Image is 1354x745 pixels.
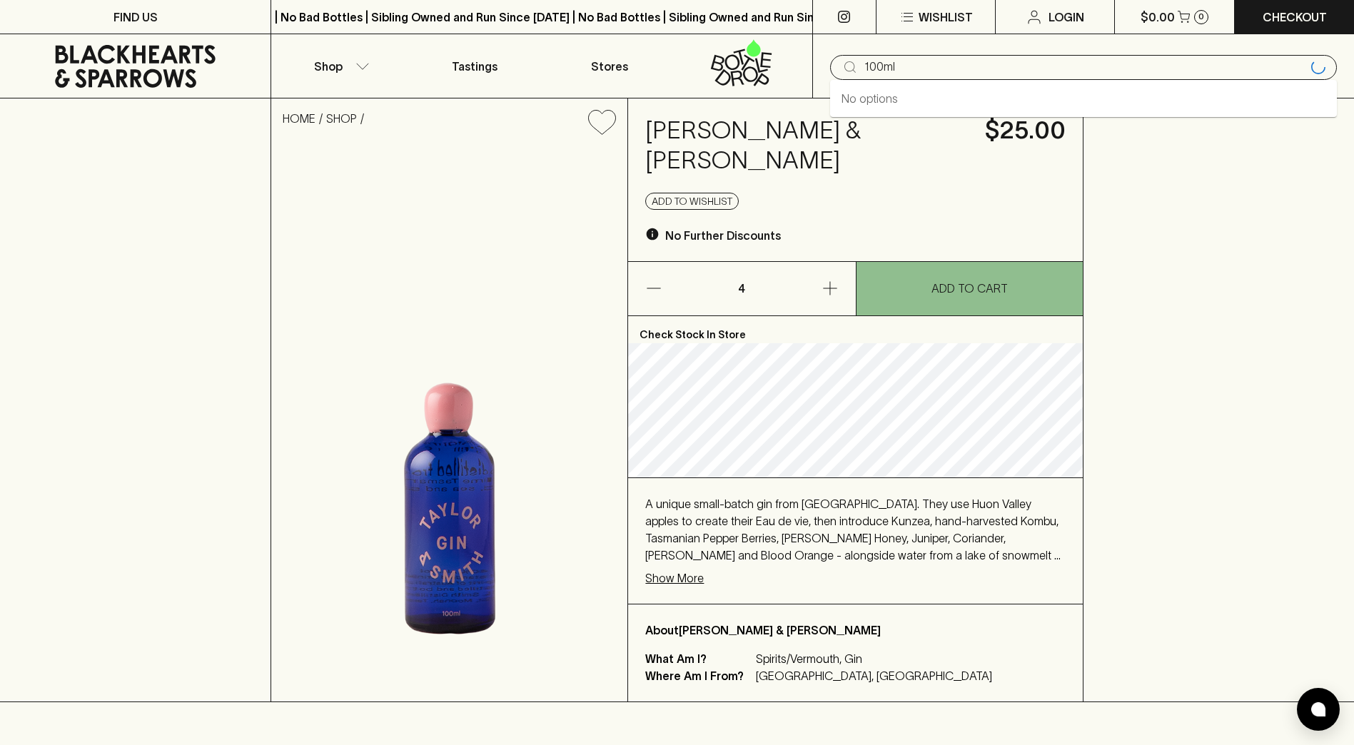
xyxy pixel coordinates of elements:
p: Shop [314,58,343,75]
p: Where Am I From? [645,667,752,684]
p: What Am I? [645,650,752,667]
button: Add to wishlist [582,104,622,141]
p: [GEOGRAPHIC_DATA], [GEOGRAPHIC_DATA] [756,667,992,684]
img: 18806.png [271,146,627,701]
h4: $25.00 [985,116,1066,146]
p: No Further Discounts [665,227,781,244]
p: Login [1049,9,1084,26]
a: SHOP [326,112,357,125]
a: HOME [283,112,315,125]
img: bubble-icon [1311,702,1325,716]
p: $0.00 [1141,9,1175,26]
p: Wishlist [919,9,973,26]
a: Stores [542,34,677,98]
a: Tastings [407,34,542,98]
p: Stores [591,58,628,75]
button: ADD TO CART [857,262,1083,315]
p: About [PERSON_NAME] & [PERSON_NAME] [645,622,1065,639]
p: Spirits/Vermouth, Gin [756,650,992,667]
span: A unique small-batch gin from [GEOGRAPHIC_DATA]. They use Huon Valley apples to create their Eau ... [645,497,1064,613]
p: 0 [1198,13,1204,21]
button: Shop [271,34,406,98]
h4: [PERSON_NAME] & [PERSON_NAME] [645,116,967,176]
button: Add to wishlist [645,193,739,210]
p: FIND US [113,9,158,26]
p: Checkout [1263,9,1327,26]
p: Tastings [452,58,497,75]
p: ADD TO CART [931,280,1008,297]
input: Try "Pinot noir" [864,56,1305,78]
p: 4 [724,262,759,315]
p: Check Stock In Store [628,316,1082,343]
p: Show More [645,569,704,587]
div: No options [830,80,1337,117]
